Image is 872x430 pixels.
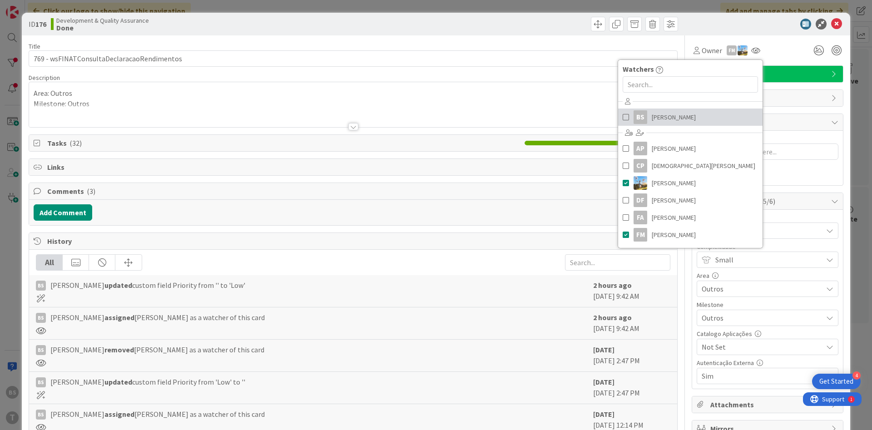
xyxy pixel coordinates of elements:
[34,204,92,221] button: Add Comment
[652,142,696,155] span: [PERSON_NAME]
[29,42,40,50] label: Title
[618,209,763,226] a: FA[PERSON_NAME]
[652,176,696,190] span: [PERSON_NAME]
[29,50,678,67] input: type card name here...
[47,162,661,173] span: Links
[710,196,827,207] span: Custom Fields
[634,228,647,242] div: FM
[634,193,647,207] div: DF
[36,377,46,387] div: BS
[56,17,149,24] span: Development & Quality Assurance
[50,376,245,387] span: [PERSON_NAME] custom field Priority from 'Low' to ''
[710,117,827,128] span: Block
[104,281,132,290] b: updated
[593,312,670,335] div: [DATE] 9:42 AM
[36,281,46,291] div: BS
[19,1,41,12] span: Support
[50,312,265,323] span: [PERSON_NAME] [PERSON_NAME] as a watcher of this card
[652,159,755,173] span: [DEMOGRAPHIC_DATA][PERSON_NAME]
[697,243,838,250] div: Complexidade
[593,377,614,386] b: [DATE]
[50,409,265,420] span: [PERSON_NAME] [PERSON_NAME] as a watcher of this card
[634,211,647,224] div: FA
[618,174,763,192] a: DG[PERSON_NAME]
[47,138,520,148] span: Tasks
[29,74,60,82] span: Description
[710,93,827,104] span: Dates
[87,187,95,196] span: ( 3 )
[36,345,46,355] div: BS
[697,331,838,337] div: Catalogo Aplicações
[652,211,696,224] span: [PERSON_NAME]
[634,142,647,155] div: AP
[104,313,134,322] b: assigned
[618,226,763,243] a: FM[PERSON_NAME]
[760,197,775,206] span: ( 5/6 )
[104,345,134,354] b: removed
[702,45,722,56] span: Owner
[35,20,46,29] b: 176
[702,282,818,295] span: Outros
[29,19,46,30] span: ID
[593,345,614,354] b: [DATE]
[618,140,763,157] a: AP[PERSON_NAME]
[710,399,827,410] span: Attachments
[697,214,838,221] div: Priority
[593,410,614,419] b: [DATE]
[634,110,647,124] div: BS
[697,272,838,279] div: Area
[738,45,748,55] img: DG
[593,344,670,367] div: [DATE] 2:47 PM
[34,99,673,109] p: Milestone: Outros
[634,176,647,190] img: DG
[36,255,63,270] div: All
[697,360,838,366] div: Autenticação Externa
[618,157,763,174] a: CP[DEMOGRAPHIC_DATA][PERSON_NAME]
[852,371,861,380] div: 4
[623,64,654,74] span: Watchers
[812,374,861,389] div: Open Get Started checklist, remaining modules: 4
[565,254,670,271] input: Search...
[36,410,46,420] div: BS
[593,280,670,302] div: [DATE] 9:42 AM
[104,410,134,419] b: assigned
[727,45,737,55] div: FM
[618,243,763,261] a: FC[PERSON_NAME]
[50,344,264,355] span: [PERSON_NAME] [PERSON_NAME] as a watcher of this card
[593,313,632,322] b: 2 hours ago
[34,88,673,99] p: Area: Outros
[47,186,661,197] span: Comments
[56,24,149,31] b: Done
[634,159,647,173] div: CP
[104,377,132,386] b: updated
[47,4,50,11] div: 1
[593,281,632,290] b: 2 hours ago
[715,253,818,266] span: Small
[623,76,758,93] input: Search...
[50,280,245,291] span: [PERSON_NAME] custom field Priority from '' to 'Low'
[652,110,696,124] span: [PERSON_NAME]
[702,341,818,353] span: Not Set
[702,370,818,382] span: Sim
[36,313,46,323] div: BS
[819,377,853,386] div: Get Started
[69,138,82,148] span: ( 32 )
[652,228,696,242] span: [PERSON_NAME]
[618,109,763,126] a: BS[PERSON_NAME]
[702,311,818,324] span: Outros
[715,224,818,237] span: Low
[47,236,661,247] span: History
[710,69,827,79] span: Serviço
[593,376,670,399] div: [DATE] 2:47 PM
[697,301,838,308] div: Milestone
[652,193,696,207] span: [PERSON_NAME]
[618,192,763,209] a: DF[PERSON_NAME]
